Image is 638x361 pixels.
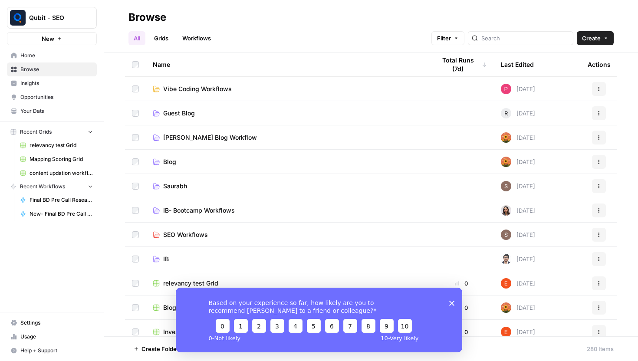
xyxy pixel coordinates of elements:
div: Browse [128,10,166,24]
span: content updation workflow [30,169,93,177]
div: Name [153,53,422,76]
img: 9q91i6o64dehxyyk3ewnz09i3rac [501,302,511,313]
a: IB- Bootcamp Workflows [153,206,422,215]
a: New- Final BD Pre Call Research Report for Hubspot [16,207,97,221]
span: relevancy test Grid [163,279,218,288]
div: 280 Items [587,345,614,353]
span: New- Final BD Pre Call Research Report for Hubspot [30,210,93,218]
a: Grids [149,31,174,45]
a: Insights [7,76,97,90]
span: R [504,109,508,118]
span: New [42,34,54,43]
span: IB [163,255,169,263]
div: Actions [588,53,611,76]
div: [DATE] [501,230,535,240]
span: Investor Type Identification Grid [163,328,257,336]
div: Last Edited [501,53,534,76]
span: Browse [20,66,93,73]
div: Total Runs (7d) [436,53,487,76]
div: 0 [436,279,487,288]
img: l5vqc8ydk5364n52aqzkgv4pm5l4 [501,84,511,94]
a: Mapping Scoring Grid [16,152,97,166]
a: Guest Blog [153,109,422,118]
iframe: Survey from AirOps [176,288,462,352]
button: Filter [431,31,464,45]
a: Workflows [177,31,216,45]
span: relevancy test Grid [30,141,93,149]
img: 35tz4koyam3fgiezpr65b8du18d9 [501,254,511,264]
span: Create [582,34,601,43]
button: Recent Workflows [7,180,97,193]
span: Recent Workflows [20,183,65,190]
span: Blog Batch 15 [163,303,202,312]
img: 9q91i6o64dehxyyk3ewnz09i3rac [501,132,511,143]
button: Workspace: Qubit - SEO [7,7,97,29]
div: [DATE] [501,205,535,216]
a: Saurabh [153,182,422,190]
a: Home [7,49,97,62]
a: Usage [7,330,97,344]
a: Opportunities [7,90,97,104]
span: Home [20,52,93,59]
a: SEO Workflows [153,230,422,239]
a: All [128,31,145,45]
a: Browse [7,62,97,76]
span: Guest Blog [163,109,195,118]
img: r1t4d3bf2vn6qf7wuwurvsp061ux [501,230,511,240]
img: Qubit - SEO Logo [10,10,26,26]
a: Vibe Coding Workflows [153,85,422,93]
button: New [7,32,97,45]
div: [DATE] [501,278,535,289]
img: r1t4d3bf2vn6qf7wuwurvsp061ux [501,181,511,191]
span: Recent Grids [20,128,52,136]
span: Insights [20,79,93,87]
span: Final BD Pre Call Research Report for Hubspot [30,196,93,204]
span: Help + Support [20,347,93,354]
span: Your Data [20,107,93,115]
div: [DATE] [501,157,535,167]
div: [DATE] [501,108,535,118]
span: Mapping Scoring Grid [30,155,93,163]
span: Saurabh [163,182,187,190]
div: [DATE] [501,84,535,94]
div: [DATE] [501,302,535,313]
a: Investor Type Identification Grid [153,328,422,336]
div: [DATE] [501,181,535,191]
span: Create Folder [141,345,179,353]
span: [PERSON_NAME] Blog Workflow [163,133,257,142]
button: Recent Grids [7,125,97,138]
a: Final BD Pre Call Research Report for Hubspot [16,193,97,207]
img: 9q91i6o64dehxyyk3ewnz09i3rac [501,157,511,167]
img: ajf8yqgops6ssyjpn8789yzw4nvp [501,327,511,337]
div: [DATE] [501,132,535,143]
span: Usage [20,333,93,341]
span: Qubit - SEO [29,13,82,22]
img: 141n3bijxpn8h033wqhh0520kuqr [501,205,511,216]
span: IB- Bootcamp Workflows [163,206,235,215]
span: Opportunities [20,93,93,101]
a: relevancy test Grid [153,279,422,288]
button: Help + Support [7,344,97,358]
a: Your Data [7,104,97,118]
span: Vibe Coding Workflows [163,85,232,93]
img: ajf8yqgops6ssyjpn8789yzw4nvp [501,278,511,289]
a: content updation workflow [16,166,97,180]
a: relevancy test Grid [16,138,97,152]
span: SEO Workflows [163,230,208,239]
span: Blog [163,158,176,166]
a: Blog [153,158,422,166]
